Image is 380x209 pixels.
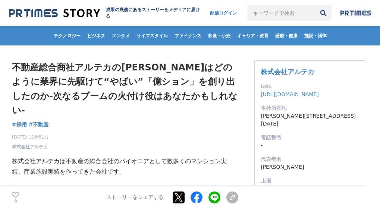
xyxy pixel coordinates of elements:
[301,33,330,39] span: 施設・団体
[29,121,49,129] a: #不動産
[29,121,49,128] span: #不動産
[205,33,233,39] span: 飲食・小売
[202,5,244,21] a: 配信ログイン
[134,33,171,39] span: ライフスタイル
[172,33,204,39] span: ファイナンス
[84,26,108,45] a: ビジネス
[106,194,164,201] p: ストーリーをシェアする
[340,10,371,16] img: prtimes
[51,33,84,39] span: テクノロジー
[12,199,19,203] p: 6
[51,26,84,45] a: テクノロジー
[261,112,360,128] dd: [PERSON_NAME][STREET_ADDRESS][DATE]
[109,33,133,39] span: エンタメ
[109,26,133,45] a: エンタメ
[261,177,360,185] dt: 上場
[315,5,332,21] button: 検索
[205,26,233,45] a: 飲食・小売
[106,7,203,19] h2: 成果の裏側にあるストーリーをメディアに届ける
[261,104,360,112] dt: 本社所在地
[134,26,171,45] a: ライフスタイル
[234,26,271,45] a: キャリア・教育
[12,156,238,178] p: 株式会社アルテカは不動産の総合会社のパイオニアとして数多くのマンション実績、商業施設実績を作ってきた会社です。
[12,121,27,128] span: #採用
[172,26,204,45] a: ファイナンス
[261,163,360,171] dd: [PERSON_NAME]
[261,68,314,76] a: 株式会社アルテカ
[9,7,202,19] a: 成果の裏側にあるストーリーをメディアに届ける 成果の裏側にあるストーリーをメディアに届ける
[12,143,48,150] a: 株式会社アルテカ
[84,33,108,39] span: ビジネス
[12,121,27,129] a: #採用
[9,8,100,18] img: 成果の裏側にあるストーリーをメディアに届ける
[272,26,301,45] a: 医療・健康
[261,142,360,149] dd: -
[261,91,319,97] a: [URL][DOMAIN_NAME]
[12,134,49,140] span: [DATE] 11時51分
[247,5,315,21] input: キーワードで検索
[261,185,360,193] dd: 未上場
[12,60,238,118] h1: 不動産総合商社アルテカの[PERSON_NAME]はどのように業界に先駆けて“やばい”「億ション」を創り出したのか-次なるブームの火付け役はあなたかもしれない-
[261,134,360,142] dt: 電話番号
[234,33,271,39] span: キャリア・教育
[261,155,360,163] dt: 代表者名
[272,33,301,39] span: 医療・健康
[301,26,330,45] a: 施設・団体
[261,83,360,91] dt: URL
